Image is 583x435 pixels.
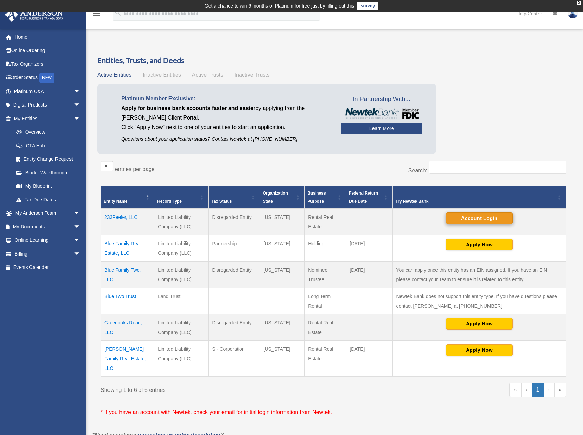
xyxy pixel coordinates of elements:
[154,235,208,262] td: Limited Liability Company (LLC)
[121,135,330,144] p: Questions about your application status? Contact Newtek at [PHONE_NUMBER]
[121,105,255,111] span: Apply for business bank accounts faster and easier
[305,341,346,377] td: Rental Real Estate
[143,72,181,78] span: Inactive Entities
[568,9,578,18] img: User Pic
[260,262,305,288] td: [US_STATE]
[5,57,91,71] a: Tax Organizers
[446,212,513,224] button: Account Login
[446,318,513,330] button: Apply Now
[260,186,305,209] th: Organization State: Activate to sort
[208,341,260,377] td: S - Corporation
[121,94,330,103] p: Platinum Member Exclusive:
[74,247,87,261] span: arrow_drop_down
[74,85,87,99] span: arrow_drop_down
[408,167,427,173] label: Search:
[154,314,208,341] td: Limited Liability Company (LLC)
[5,220,91,234] a: My Documentsarrow_drop_down
[74,207,87,221] span: arrow_drop_down
[5,247,91,261] a: Billingarrow_drop_down
[115,166,155,172] label: entries per page
[154,288,208,314] td: Land Trust
[344,108,419,119] img: NewtekBankLogoSM.png
[305,235,346,262] td: Holding
[101,383,328,395] div: Showing 1 to 6 of 6 entries
[208,262,260,288] td: Disregarded Entity
[74,234,87,248] span: arrow_drop_down
[446,239,513,250] button: Apply Now
[446,344,513,356] button: Apply Now
[10,193,87,207] a: Tax Due Dates
[346,341,393,377] td: [DATE]
[212,199,232,204] span: Tax Status
[5,112,87,125] a: My Entitiesarrow_drop_down
[393,262,566,288] td: You can apply once this entity has an EIN assigned. If you have an EIN please contact your Team t...
[101,262,154,288] td: Blue Family Two, LLC
[532,383,544,397] a: 1
[393,288,566,314] td: Newtek Bank does not support this entity type. If you have questions please contact [PERSON_NAME]...
[509,383,521,397] a: First
[5,44,91,58] a: Online Ordering
[74,220,87,234] span: arrow_drop_down
[101,235,154,262] td: Blue Family Real Estate, LLC
[5,30,91,44] a: Home
[114,9,122,17] i: search
[208,314,260,341] td: Disregarded Entity
[544,383,554,397] a: Next
[205,2,354,10] div: Get a chance to win 6 months of Platinum for free just by filling out this
[393,186,566,209] th: Try Newtek Bank : Activate to sort
[10,152,87,166] a: Entity Change Request
[101,408,566,417] p: * If you have an account with Newtek, check your email for initial login information from Newtek.
[10,179,87,193] a: My Blueprint
[101,288,154,314] td: Blue Two Trust
[446,215,513,221] a: Account Login
[3,8,65,22] img: Anderson Advisors Platinum Portal
[154,209,208,235] td: Limited Liability Company (LLC)
[10,166,87,179] a: Binder Walkthrough
[97,55,570,66] h3: Entities, Trusts, and Deeds
[357,2,378,10] a: survey
[263,191,288,204] span: Organization State
[208,209,260,235] td: Disregarded Entity
[10,125,84,139] a: Overview
[260,209,305,235] td: [US_STATE]
[305,209,346,235] td: Rental Real Estate
[92,12,101,18] a: menu
[305,262,346,288] td: Nominee Trustee
[346,186,393,209] th: Federal Return Due Date: Activate to sort
[5,207,91,220] a: My Anderson Teamarrow_drop_down
[101,186,154,209] th: Entity Name: Activate to invert sorting
[5,234,91,247] a: Online Learningarrow_drop_down
[92,10,101,18] i: menu
[74,112,87,126] span: arrow_drop_down
[101,209,154,235] td: 233Peeler, LLC
[101,314,154,341] td: Greenoaks Road, LLC
[5,71,91,85] a: Order StatusNEW
[121,103,330,123] p: by applying from the [PERSON_NAME] Client Portal.
[5,261,91,274] a: Events Calendar
[346,235,393,262] td: [DATE]
[121,123,330,132] p: Click "Apply Now" next to one of your entities to start an application.
[305,288,346,314] td: Long Term Rental
[577,1,581,5] div: close
[192,72,224,78] span: Active Trusts
[104,199,127,204] span: Entity Name
[208,235,260,262] td: Partnership
[260,341,305,377] td: [US_STATE]
[341,123,422,134] a: Learn More
[521,383,532,397] a: Previous
[349,191,378,204] span: Federal Return Due Date
[154,262,208,288] td: Limited Liability Company (LLC)
[154,341,208,377] td: Limited Liability Company (LLC)
[10,139,87,152] a: CTA Hub
[260,314,305,341] td: [US_STATE]
[97,72,131,78] span: Active Entities
[5,98,91,112] a: Digital Productsarrow_drop_down
[307,191,326,204] span: Business Purpose
[341,94,422,105] span: In Partnership With...
[74,98,87,112] span: arrow_drop_down
[395,197,556,206] div: Try Newtek Bank
[5,85,91,98] a: Platinum Q&Aarrow_drop_down
[554,383,566,397] a: Last
[208,186,260,209] th: Tax Status: Activate to sort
